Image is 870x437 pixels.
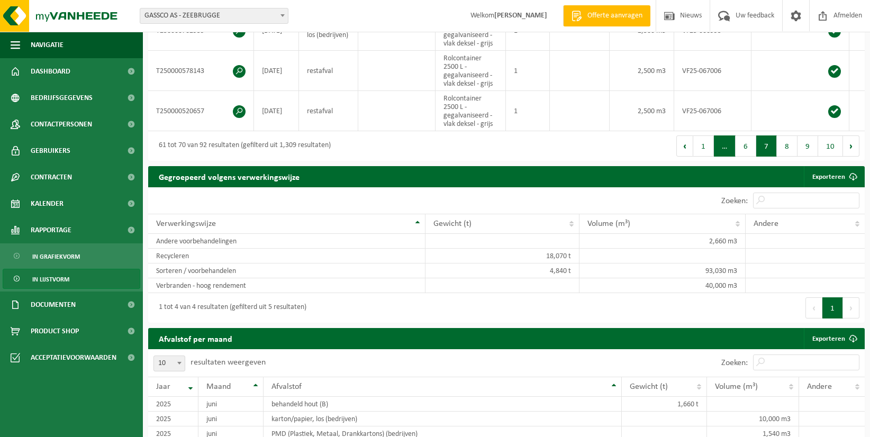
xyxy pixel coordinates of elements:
td: karton/papier, los (bedrijven) [264,412,622,426]
div: 61 tot 70 van 92 resultaten (gefilterd uit 1,309 resultaten) [153,136,331,156]
td: juni [198,412,264,426]
span: … [714,135,736,157]
strong: [PERSON_NAME] [494,12,547,20]
div: 1 tot 4 van 4 resultaten (gefilterd uit 5 resultaten) [153,298,306,317]
span: Kalender [31,190,64,217]
span: Contracten [31,164,72,190]
a: Offerte aanvragen [563,5,650,26]
label: Zoeken: [721,197,748,205]
td: Verbranden - hoog rendement [148,278,425,293]
span: GASSCO AS - ZEEBRUGGE [140,8,288,23]
span: Documenten [31,292,76,318]
span: Gewicht (t) [630,383,668,391]
td: 2,500 m3 [610,91,674,131]
button: 7 [756,135,777,157]
td: Rolcontainer 2500 L - gegalvaniseerd - vlak deksel - grijs [436,91,506,131]
td: 10,000 m3 [707,412,799,426]
td: 2,500 m3 [610,51,674,91]
td: 1 [506,91,550,131]
button: 9 [797,135,818,157]
td: T250000578143 [148,51,254,91]
td: [DATE] [254,91,299,131]
td: restafval [299,51,358,91]
span: 10 [153,356,185,371]
a: Exporteren [804,166,864,187]
td: behandeld hout (B) [264,397,622,412]
span: Dashboard [31,58,70,85]
span: In lijstvorm [32,269,69,289]
td: 1 [506,51,550,91]
span: 10 [154,356,185,371]
label: Zoeken: [721,359,748,367]
button: Previous [676,135,693,157]
td: Sorteren / voorbehandelen [148,263,425,278]
a: Exporteren [804,328,864,349]
span: Product Shop [31,318,79,344]
span: Andere [754,220,778,228]
span: In grafiekvorm [32,247,80,267]
td: 4,840 t [425,263,579,278]
td: 2,660 m3 [579,234,746,249]
button: Next [843,297,859,318]
td: 40,000 m3 [579,278,746,293]
a: In grafiekvorm [3,246,140,266]
label: resultaten weergeven [191,358,266,367]
span: Volume (m³) [587,220,630,228]
span: Gebruikers [31,138,70,164]
td: [DATE] [254,51,299,91]
span: GASSCO AS - ZEEBRUGGE [140,8,288,24]
span: Contactpersonen [31,111,92,138]
span: Acceptatievoorwaarden [31,344,116,371]
td: juni [198,397,264,412]
td: restafval [299,91,358,131]
td: Andere voorbehandelingen [148,234,425,249]
span: Afvalstof [271,383,302,391]
td: 18,070 t [425,249,579,263]
button: 1 [693,135,714,157]
td: T250000520657 [148,91,254,131]
td: VF25-067006 [674,51,751,91]
span: Bedrijfsgegevens [31,85,93,111]
span: Verwerkingswijze [156,220,216,228]
button: 8 [777,135,797,157]
td: 2025 [148,412,198,426]
td: 93,030 m3 [579,263,746,278]
h2: Gegroepeerd volgens verwerkingswijze [148,166,310,187]
span: Maand [206,383,231,391]
span: Jaar [156,383,170,391]
button: 1 [822,297,843,318]
button: 10 [818,135,843,157]
span: Navigatie [31,32,64,58]
button: 6 [736,135,756,157]
button: Next [843,135,859,157]
td: Rolcontainer 2500 L - gegalvaniseerd - vlak deksel - grijs [436,51,506,91]
span: Andere [807,383,832,391]
span: Gewicht (t) [433,220,472,228]
button: Previous [805,297,822,318]
span: Rapportage [31,217,71,243]
td: 1,660 t [622,397,707,412]
td: 2025 [148,397,198,412]
a: In lijstvorm [3,269,140,289]
td: VF25-067006 [674,91,751,131]
h2: Afvalstof per maand [148,328,243,349]
td: Recycleren [148,249,425,263]
span: Volume (m³) [715,383,758,391]
span: Offerte aanvragen [585,11,645,21]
